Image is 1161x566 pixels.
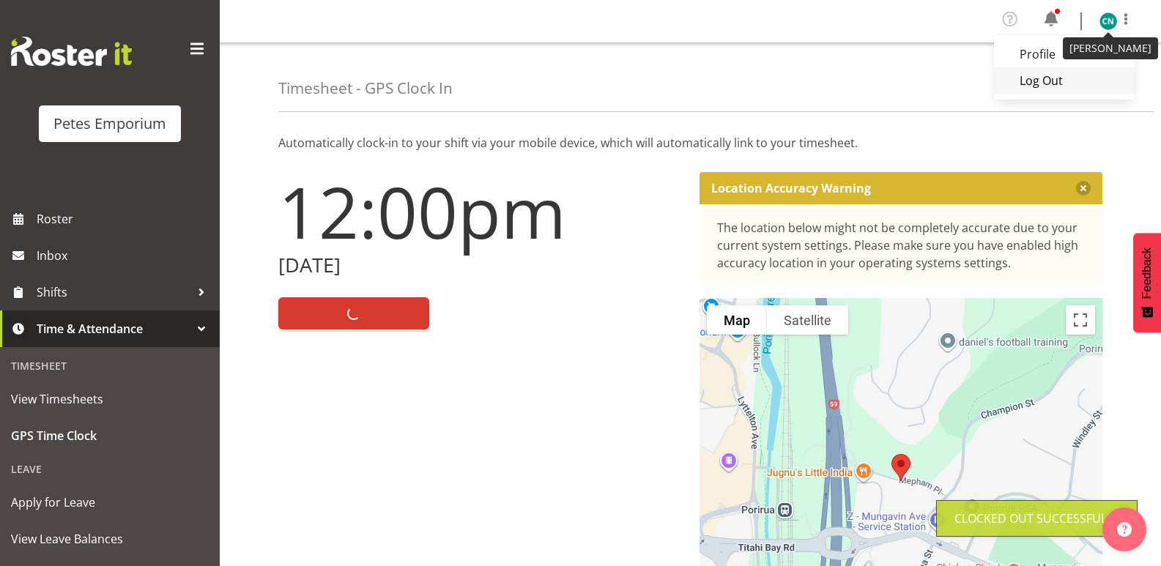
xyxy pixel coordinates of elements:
div: The location below might not be completely accurate due to your current system settings. Please m... [717,219,1086,272]
a: View Leave Balances [4,521,216,557]
span: Roster [37,208,212,230]
button: Toggle fullscreen view [1066,305,1095,335]
div: Clocked out Successfully [954,510,1119,527]
h4: Timesheet - GPS Clock In [278,80,453,97]
p: Automatically clock-in to your shift via your mobile device, which will automatically link to you... [278,134,1102,152]
a: Apply for Leave [4,484,216,521]
h1: 12:00pm [278,172,682,251]
img: Rosterit website logo [11,37,132,66]
button: Close message [1076,181,1091,196]
img: christine-neville11214.jpg [1099,12,1117,30]
span: View Timesheets [11,388,209,410]
div: Timesheet [4,351,216,381]
img: help-xxl-2.png [1117,522,1132,537]
span: Inbox [37,245,212,267]
a: GPS Time Clock [4,417,216,454]
button: Feedback - Show survey [1133,233,1161,332]
h2: [DATE] [278,254,682,277]
span: GPS Time Clock [11,425,209,447]
p: Location Accuracy Warning [711,181,871,196]
span: Apply for Leave [11,491,209,513]
span: Time & Attendance [37,318,190,340]
a: Log Out [994,67,1135,94]
a: View Timesheets [4,381,216,417]
a: Profile [994,41,1135,67]
button: Show street map [707,305,767,335]
button: Show satellite imagery [767,305,848,335]
span: Shifts [37,281,190,303]
span: View Leave Balances [11,528,209,550]
span: Feedback [1140,247,1154,299]
div: Petes Emporium [53,113,166,135]
div: Leave [4,454,216,484]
